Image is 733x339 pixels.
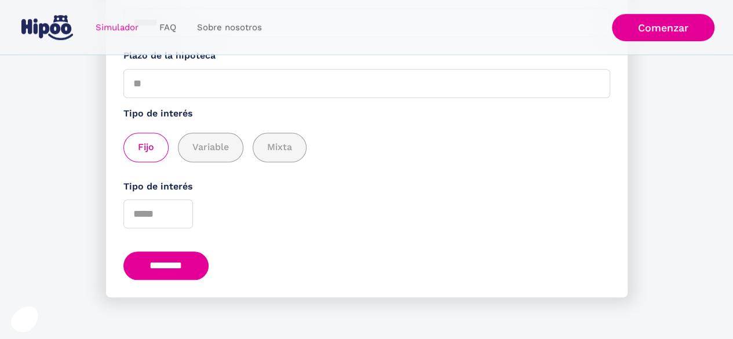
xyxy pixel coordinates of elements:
[138,140,154,155] span: Fijo
[123,180,610,194] label: Tipo de interés
[149,16,187,39] a: FAQ
[123,133,610,162] div: add_description_here
[123,107,610,121] label: Tipo de interés
[187,16,272,39] a: Sobre nosotros
[612,14,714,41] a: Comenzar
[85,16,149,39] a: Simulador
[19,10,76,45] a: home
[267,140,292,155] span: Mixta
[123,49,610,63] label: Plazo de la hipoteca
[192,140,229,155] span: Variable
